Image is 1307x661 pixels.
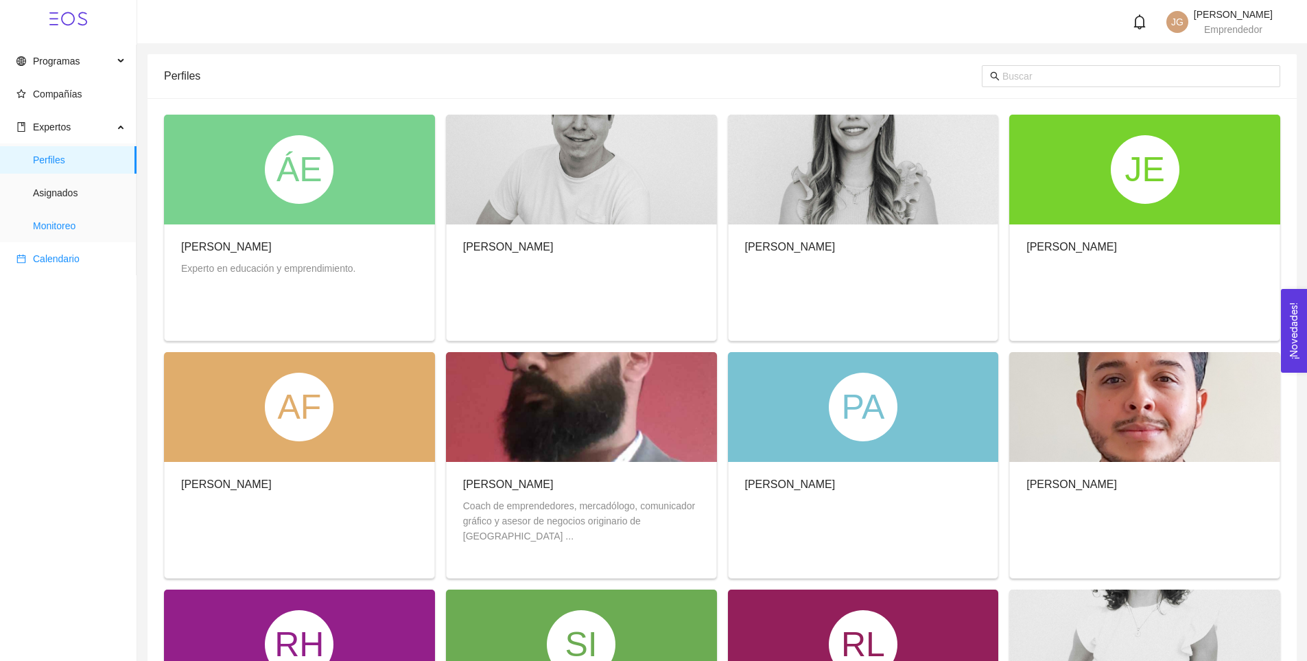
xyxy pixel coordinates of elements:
[33,56,80,67] span: Programas
[1204,24,1262,35] span: Emprendedor
[1194,9,1273,20] span: [PERSON_NAME]
[33,179,126,207] span: Asignados
[463,238,554,255] div: [PERSON_NAME]
[16,56,26,66] span: global
[265,135,333,204] div: ÁE
[1132,14,1147,30] span: bell
[829,373,897,441] div: PA
[990,71,1000,81] span: search
[463,498,700,544] div: Coach de emprendedores, mercadólogo, comunicador gráfico y asesor de negocios originario de [GEOG...
[463,476,700,493] div: [PERSON_NAME]
[1026,238,1117,255] div: [PERSON_NAME]
[16,254,26,264] span: calendar
[33,253,80,264] span: Calendario
[1026,476,1117,493] div: [PERSON_NAME]
[1002,69,1272,84] input: Buscar
[745,476,836,493] div: [PERSON_NAME]
[33,89,82,100] span: Compañías
[181,261,355,276] div: Experto en educación y emprendimiento.
[33,121,71,132] span: Expertos
[16,89,26,99] span: star
[16,122,26,132] span: book
[33,146,126,174] span: Perfiles
[1171,11,1184,33] span: JG
[33,212,126,240] span: Monitoreo
[164,56,982,95] div: Perfiles
[1281,289,1307,373] button: Open Feedback Widget
[1111,135,1179,204] div: JE
[181,238,355,255] div: [PERSON_NAME]
[181,476,272,493] div: [PERSON_NAME]
[745,238,836,255] div: [PERSON_NAME]
[265,373,333,441] div: AF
